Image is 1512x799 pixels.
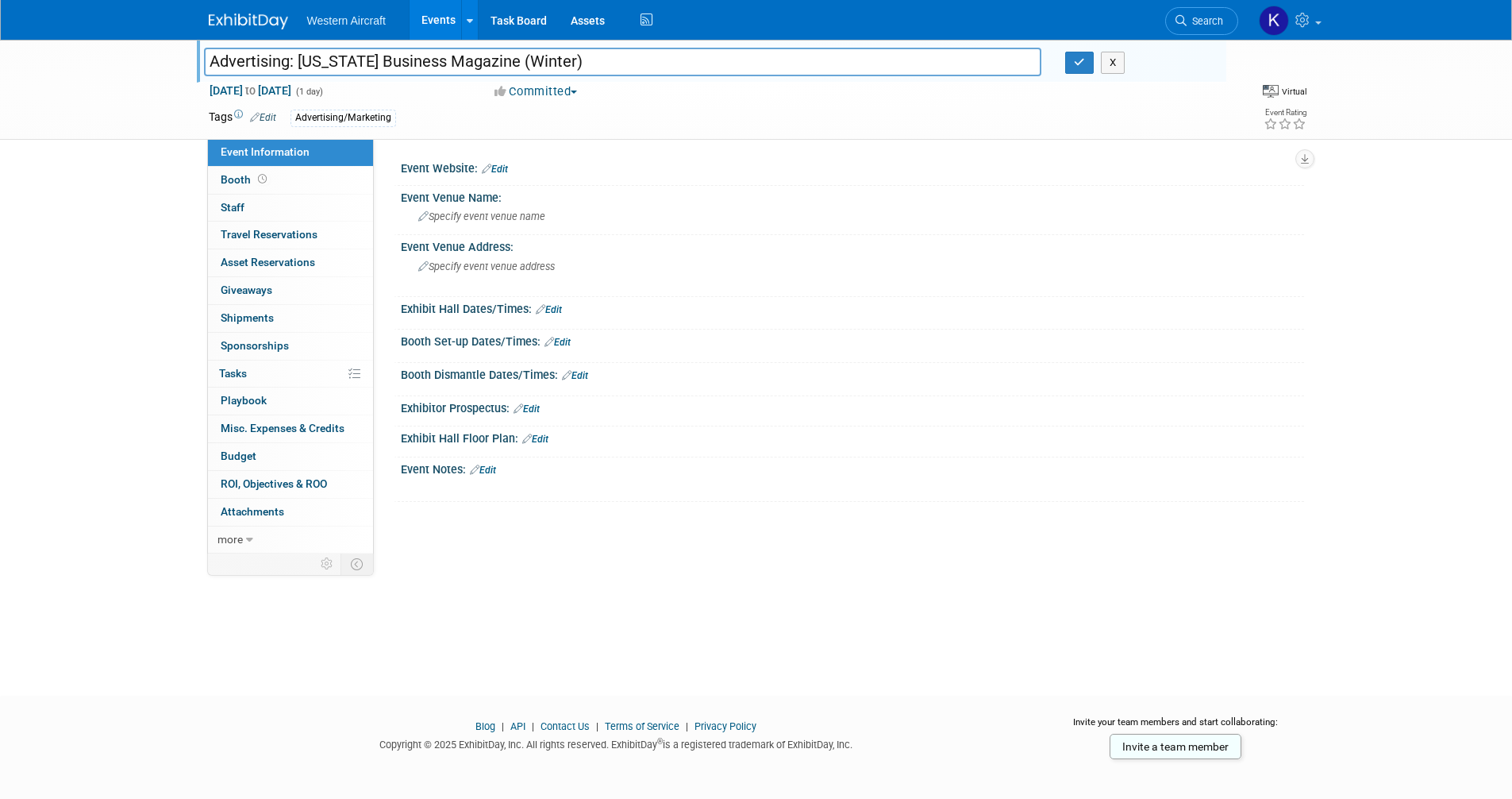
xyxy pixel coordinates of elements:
span: | [682,720,692,732]
a: Terms of Service [605,720,679,732]
a: ROI, Objectives & ROO [208,471,373,498]
span: Tasks [219,367,247,380]
span: | [592,720,602,732]
a: Asset Reservations [208,249,373,276]
a: Staff [208,195,373,222]
div: Event Notes: [401,457,1304,478]
span: Booth [221,173,270,186]
a: Budget [208,443,373,470]
td: Tags [209,109,276,127]
div: Booth Set-up Dates/Times: [401,330,1304,350]
a: Playbook [208,388,373,415]
div: Event Venue Name: [401,186,1304,206]
a: Giveaways [208,277,373,304]
img: Format-Virtual.png [1263,85,1279,98]
td: Toggle Event Tabs [340,554,373,574]
a: Search [1165,7,1238,35]
span: Asset Reservations [221,256,315,268]
div: Exhibitor Prospectus: [401,396,1304,417]
span: Shipments [221,311,274,324]
a: Edit [482,164,508,175]
a: Contact Us [541,720,590,732]
span: | [528,720,538,732]
span: Specify event venue address [418,261,555,272]
div: Copyright © 2025 ExhibitDay, Inc. All rights reserved. ExhibitDay is a registered trademark of Ex... [209,734,1025,752]
a: Event Information [208,139,373,166]
a: Shipments [208,305,373,332]
span: Western Aircraft [307,14,386,27]
div: Event Rating [1264,109,1306,117]
span: Misc. Expenses & Credits [221,422,344,434]
a: Tasks [208,361,373,388]
div: Advertising/Marketing [290,110,396,126]
a: Edit [250,112,276,123]
span: ROI, Objectives & ROO [221,477,327,490]
div: Event Venue Address: [401,235,1304,255]
a: Travel Reservations [208,222,373,249]
div: Exhibit Hall Dates/Times: [401,297,1304,318]
img: ExhibitDay [209,14,288,29]
a: Misc. Expenses & Credits [208,415,373,442]
div: Invite your team members and start collaborating: [1048,716,1304,739]
span: Specify event venue name [418,210,545,222]
span: to [243,84,258,97]
span: | [498,720,508,732]
a: Booth [208,167,373,194]
a: more [208,527,373,554]
div: Event Format [1263,83,1307,98]
div: Exhibit Hall Floor Plan: [401,427,1304,447]
span: [DATE] [DATE] [209,83,292,98]
span: Budget [221,450,256,462]
a: API [510,720,525,732]
a: Attachments [208,499,373,526]
a: Privacy Policy [694,720,756,732]
img: Kindra Mahler [1259,6,1289,36]
span: Travel Reservations [221,228,317,241]
a: Blog [475,720,495,732]
td: Personalize Event Tab Strip [314,554,341,574]
button: Committed [489,83,583,100]
span: (1 day) [294,87,323,97]
span: Attachments [221,505,284,518]
div: Virtual [1281,86,1307,98]
div: Event Website: [401,156,1304,177]
a: Edit [544,337,571,348]
div: Event Format [1145,83,1308,106]
span: Search [1187,15,1223,27]
a: Edit [522,434,548,445]
sup: ® [657,737,663,746]
button: X [1101,52,1125,74]
a: Edit [536,304,562,315]
a: Sponsorships [208,333,373,360]
span: Giveaways [221,284,272,296]
div: Booth Dismantle Dates/Times: [401,363,1304,384]
a: Edit [562,370,588,381]
span: Event Information [221,145,310,158]
span: Booth not reserved yet [255,173,270,185]
span: Sponsorships [221,339,289,352]
span: Staff [221,201,244,214]
span: more [217,533,243,546]
a: Edit [470,465,496,476]
span: Playbook [221,394,267,407]
a: Invite a team member [1110,734,1241,759]
a: Edit [514,403,540,415]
